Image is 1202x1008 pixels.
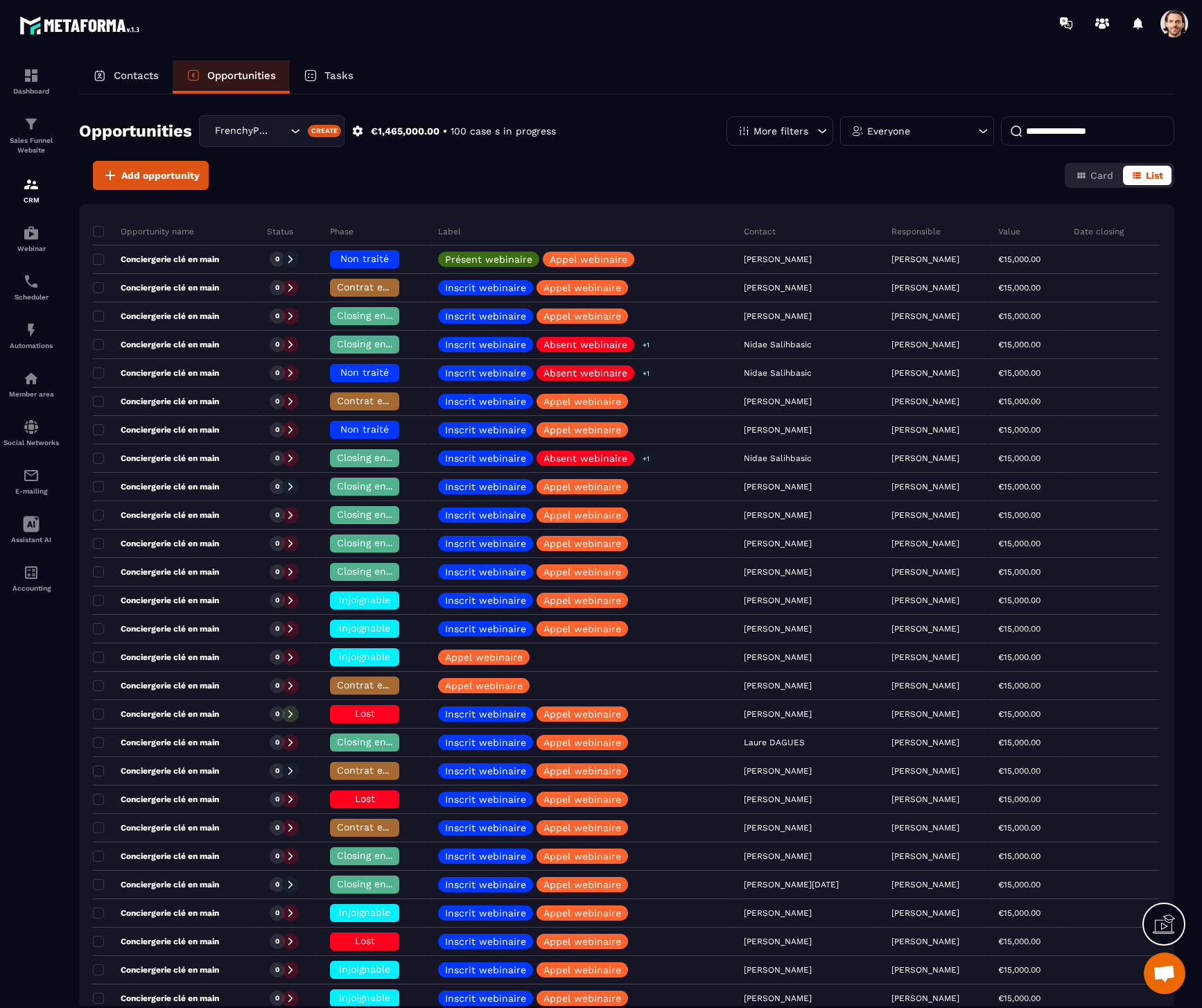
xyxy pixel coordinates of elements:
img: accountant [23,564,40,581]
p: €15,000.00 [998,794,1040,804]
p: €15,000.00 [998,738,1040,747]
p: Conciergerie clé en main [93,339,219,350]
p: €15,000.00 [998,652,1040,662]
p: Conciergerie clé en main [93,737,219,748]
p: 0 [275,340,279,349]
p: 0 [275,681,279,690]
p: Conciergerie clé en main [93,680,219,691]
p: Inscrit webinaire [445,283,526,293]
span: Non traité [340,367,389,378]
p: Appel webinaire [543,709,621,719]
p: 0 [275,397,279,406]
p: Date closing [1074,226,1124,237]
p: €15,000.00 [998,908,1040,918]
a: automationsautomationsWebinar [3,214,59,263]
p: Conciergerie clé en main [93,822,219,833]
span: injoignable [339,623,390,634]
p: Conciergerie clé en main [93,453,219,464]
p: 0 [275,311,279,321]
p: Inscrit webinaire [445,738,526,747]
p: Automations [3,342,59,349]
p: Inscrit webinaire [445,823,526,833]
p: Appel webinaire [543,823,621,833]
p: Inscrit webinaire [445,425,526,435]
p: €15,000.00 [998,539,1040,548]
p: Absent webinaire [543,453,627,463]
p: Member area [3,390,59,398]
p: Conciergerie clé en main [93,964,219,975]
p: Scheduler [3,293,59,301]
a: accountantaccountantAccounting [3,554,59,602]
p: Conciergerie clé en main [93,595,219,606]
p: Status [267,226,293,237]
p: Inscrit webinaire [445,368,526,378]
p: Inscrit webinaire [445,539,526,548]
a: formationformationCRM [3,166,59,214]
p: Inscrit webinaire [445,709,526,719]
p: Conciergerie clé en main [93,254,219,265]
p: Conciergerie clé en main [93,424,219,435]
p: Appel webinaire [543,510,621,520]
span: Add opportunity [121,168,200,182]
p: [PERSON_NAME] [891,368,959,378]
p: Appel webinaire [543,283,621,293]
p: 0 [275,738,279,747]
span: Lost [355,708,375,719]
p: Conciergerie clé en main [93,538,219,549]
p: €15,000.00 [998,311,1040,321]
p: [PERSON_NAME] [891,937,959,946]
p: [PERSON_NAME] [891,794,959,804]
p: Conciergerie clé en main [93,282,219,293]
p: Conciergerie clé en main [93,623,219,634]
span: Closing en cours [337,566,416,577]
p: Conciergerie clé en main [93,481,219,492]
a: Contacts [79,60,173,94]
span: Closing en cours [337,537,416,548]
p: +1 [638,366,654,381]
p: Value [998,226,1020,237]
p: €15,000.00 [998,397,1040,406]
p: €15,000.00 [998,596,1040,605]
p: [PERSON_NAME] [891,880,959,889]
a: Assistant AI [3,505,59,554]
p: Appel webinaire [445,652,523,662]
p: 0 [275,539,279,548]
p: 0 [275,652,279,662]
h2: Opportunities [79,117,192,145]
p: €15,000.00 [998,453,1040,463]
p: Inscrit webinaire [445,766,526,776]
p: CRM [3,196,59,204]
p: 0 [275,283,279,293]
p: Inscrit webinaire [445,937,526,946]
p: Conciergerie clé en main [93,652,219,663]
p: €15,000.00 [998,283,1040,293]
p: [PERSON_NAME] [891,624,959,634]
span: Lost [355,935,375,946]
p: [PERSON_NAME] [891,652,959,662]
p: Appel webinaire [543,397,621,406]
p: Opportunity name [93,226,194,237]
span: List [1146,170,1163,181]
p: [PERSON_NAME] [891,254,959,264]
p: Inscrit webinaire [445,482,526,492]
p: Inscrit webinaire [445,965,526,975]
p: €15,000.00 [998,254,1040,264]
p: [PERSON_NAME] [891,596,959,605]
p: Appel webinaire [543,482,621,492]
p: 0 [275,965,279,975]
p: Appel webinaire [543,624,621,634]
p: [PERSON_NAME] [891,993,959,1003]
span: Contrat envoyé [337,679,410,690]
p: €15,000.00 [998,709,1040,719]
div: Open chat [1144,953,1185,994]
p: [PERSON_NAME] [891,453,959,463]
p: Appel webinaire [445,681,523,690]
p: €15,000.00 [998,425,1040,435]
span: Non traité [340,253,389,264]
p: [PERSON_NAME] [891,482,959,492]
p: [PERSON_NAME] [891,397,959,406]
p: More filters [754,126,808,136]
p: Appel webinaire [543,425,621,435]
a: Opportunities [173,60,290,94]
p: Accounting [3,584,59,592]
